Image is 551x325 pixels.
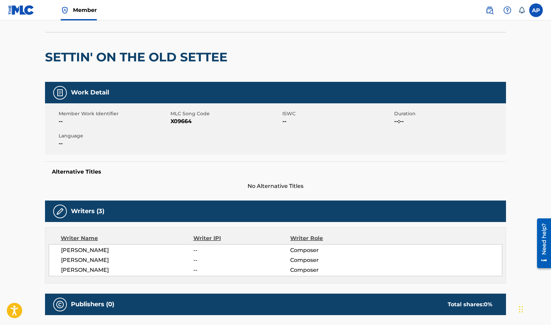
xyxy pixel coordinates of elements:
[193,234,291,242] div: Writer IPI
[52,168,499,175] h5: Alternative Titles
[282,117,392,125] span: --
[61,246,193,254] span: [PERSON_NAME]
[193,246,290,254] span: --
[73,6,97,14] span: Member
[59,132,169,139] span: Language
[532,216,551,271] iframe: Resource Center
[518,7,525,14] div: Notifications
[45,49,231,65] h2: SETTIN' ON THE OLD SETTEE
[59,139,169,148] span: --
[290,266,378,274] span: Composer
[394,110,504,117] span: Duration
[61,234,193,242] div: Writer Name
[290,246,378,254] span: Composer
[56,207,64,216] img: Writers
[501,3,514,17] div: Help
[8,5,34,15] img: MLC Logo
[45,182,506,190] span: No Alternative Titles
[61,266,193,274] span: [PERSON_NAME]
[61,256,193,264] span: [PERSON_NAME]
[193,266,290,274] span: --
[517,292,551,325] iframe: Chat Widget
[290,256,378,264] span: Composer
[282,110,392,117] span: ISWC
[483,3,496,17] a: Public Search
[56,300,64,309] img: Publishers
[61,6,69,14] img: Top Rightsholder
[170,110,281,117] span: MLC Song Code
[394,117,504,125] span: --:--
[486,6,494,14] img: search
[71,300,114,308] h5: Publishers (0)
[71,207,104,215] h5: Writers (3)
[59,110,169,117] span: Member Work Identifier
[448,300,492,309] div: Total shares:
[71,89,109,97] h5: Work Detail
[56,89,64,97] img: Work Detail
[484,301,492,308] span: 0 %
[170,117,281,125] span: X09664
[529,3,543,17] div: User Menu
[290,234,378,242] div: Writer Role
[503,6,511,14] img: help
[59,117,169,125] span: --
[193,256,290,264] span: --
[519,299,523,320] div: Drag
